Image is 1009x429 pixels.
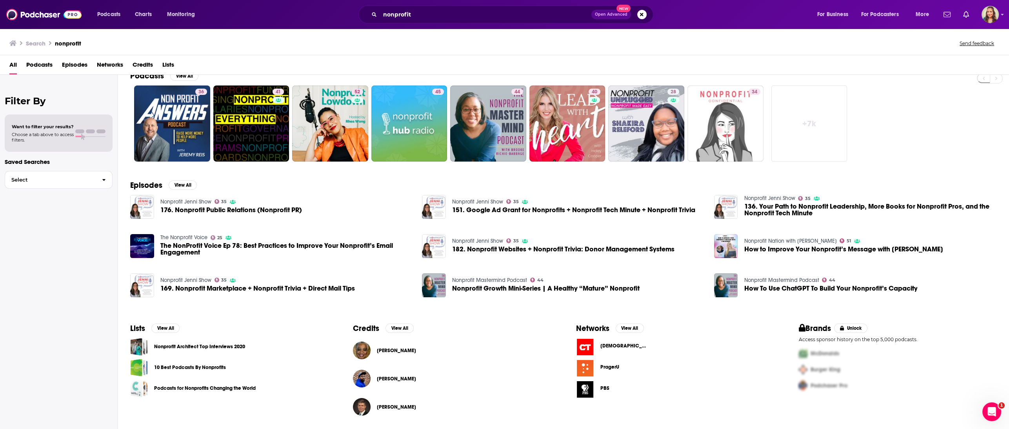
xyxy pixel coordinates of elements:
span: 1 [998,402,1005,409]
a: 35 [506,199,519,204]
button: View All [170,71,198,81]
a: How to Improve Your Nonprofit’s Message with Lynn Bohart [744,246,943,253]
span: 35 [805,197,811,200]
a: 44 [511,89,523,95]
span: Logged in as adriana.guzman [982,6,999,23]
button: Show profile menu [982,6,999,23]
a: ListsView All [130,324,180,333]
a: Episodes [62,58,87,75]
input: Search podcasts, credits, & more... [380,8,591,21]
img: Nonprofit Growth Mini-Series | A Healthy “Mature” Nonprofit [422,273,446,297]
span: How to Improve Your Nonprofit’s Message with [PERSON_NAME] [744,246,943,253]
span: 182. Nonprofit Websites + Nonprofit Trivia: Donor Management Systems [452,246,674,253]
span: 45 [435,88,441,96]
button: PBS logoPBS [576,380,774,398]
img: Christianity Today logo [576,338,594,356]
button: open menu [812,8,858,21]
a: 25 [211,235,223,240]
span: [PERSON_NAME] [377,404,416,410]
a: Jamel Johnson [377,376,416,382]
span: PBS [600,385,609,391]
span: Podcasts [97,9,120,20]
a: Nonprofit Architect Top Interviews 2020 [130,338,148,356]
img: 176. Nonprofit Public Relations (Nonprofit PR) [130,195,154,219]
span: Select [5,177,96,182]
a: 151. Google Ad Grant for Nonprofits + Nonprofit Tech Minute + Nonprofit Trivia [452,207,695,213]
a: 35 [215,199,227,204]
a: 176. Nonprofit Public Relations (Nonprofit PR) [160,207,302,213]
h2: Networks [576,324,609,333]
a: Nonprofit Jenni Show [160,277,211,284]
button: View All [151,324,180,333]
img: Valerie Leonard [353,342,371,359]
img: Second Pro Logo [796,362,811,378]
a: Nonprofit Architect Top Interviews 2020 [154,342,245,351]
img: User Profile [982,6,999,23]
span: 136. Your Path to Nonprofit Leadership, More Books for Nonprofit Pros, and the Nonprofit Tech Minute [744,203,996,216]
a: Podcasts [26,58,53,75]
img: PragerU logo [576,359,594,377]
a: 182. Nonprofit Websites + Nonprofit Trivia: Donor Management Systems [422,234,446,258]
span: [PERSON_NAME] [377,376,416,382]
img: The NonProfit Voice Ep 78: Best Practices to Improve Your Nonprofit’s Email Engagement [130,234,154,258]
iframe: Intercom live chat [982,402,1001,421]
h2: Lists [130,324,145,333]
a: 40 [529,85,605,162]
span: More [916,9,929,20]
img: How To Use ChatGPT To Build Your Nonprofit’s Capacity [714,273,738,297]
h2: Podcasts [130,71,164,81]
a: 44 [822,278,835,282]
a: 41 [213,85,289,162]
span: Want to filter your results? [12,124,74,129]
span: 25 [217,236,222,240]
a: 52 [351,89,363,95]
button: Select [5,171,113,189]
img: Scott Walter [353,398,371,416]
a: 10 Best Podcasts By Nonprofits [154,363,226,372]
a: 35 [506,238,519,243]
span: 36 [198,88,204,96]
button: Scott WalterScott Walter [353,394,551,420]
a: 34 [687,85,764,162]
a: +7k [771,85,847,162]
span: 52 [355,88,360,96]
a: Nonprofit Jenni Show [744,195,795,202]
a: The Nonprofit Voice [160,234,207,241]
h2: Filter By [5,95,113,107]
span: 35 [221,278,227,282]
a: 34 [749,89,760,95]
span: [PERSON_NAME] [377,347,416,354]
a: Charts [130,8,156,21]
span: 35 [221,200,227,204]
span: Charts [135,9,152,20]
span: Open Advanced [595,13,627,16]
span: Podchaser Pro [811,382,847,389]
button: View All [616,324,644,333]
a: Nonprofit Jenni Show [160,198,211,205]
div: Search podcasts, credits, & more... [366,5,661,24]
span: For Podcasters [861,9,899,20]
a: 35 [215,278,227,282]
a: PodcastsView All [130,71,198,81]
span: 44 [514,88,520,96]
a: The NonProfit Voice Ep 78: Best Practices to Improve Your Nonprofit’s Email Engagement [160,242,413,256]
a: Jamel Johnson [353,370,371,387]
a: Nonprofit Mastermind Podcast [744,277,819,284]
a: Show notifications dropdown [940,8,954,21]
img: How to Improve Your Nonprofit’s Message with Lynn Bohart [714,234,738,258]
span: [DEMOGRAPHIC_DATA] [DATE] [600,343,673,349]
a: CreditsView All [353,324,414,333]
a: Credits [133,58,153,75]
a: 40 [589,89,600,95]
span: 35 [513,200,519,204]
span: 28 [671,88,676,96]
button: Open AdvancedNew [591,10,631,19]
span: Nonprofit Growth Mini-Series | A Healthy “Mature” Nonprofit [452,285,640,292]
